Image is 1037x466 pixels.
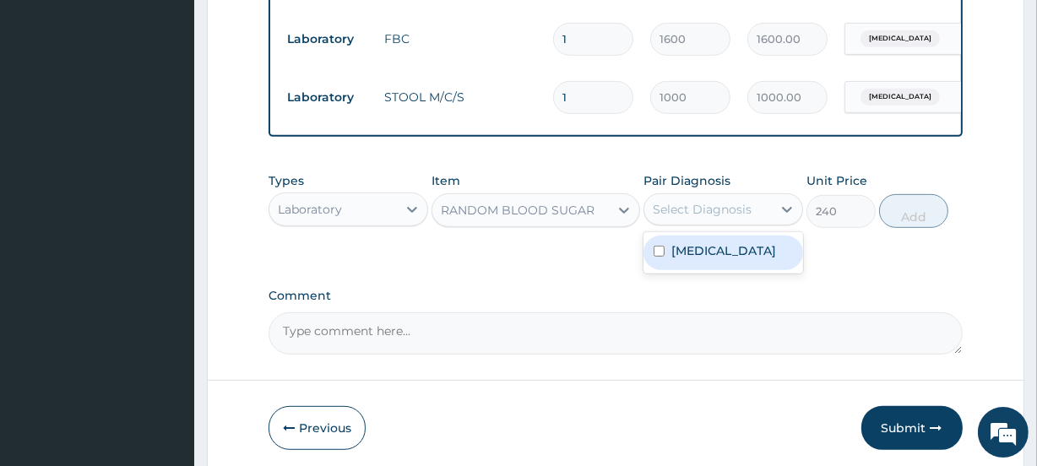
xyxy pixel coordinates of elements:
[376,22,545,56] td: FBC
[643,172,730,189] label: Pair Diagnosis
[278,201,342,218] div: Laboratory
[376,80,545,114] td: STOOL M/C/S
[879,194,948,228] button: Add
[277,8,318,49] div: Minimize live chat window
[279,24,376,55] td: Laboratory
[861,89,940,106] span: [MEDICAL_DATA]
[88,95,284,116] div: Chat with us now
[8,297,322,356] textarea: Type your message and hit 'Enter'
[671,242,776,259] label: [MEDICAL_DATA]
[31,84,68,127] img: d_794563401_company_1708531726252_794563401
[441,202,595,219] div: RANDOM BLOOD SUGAR
[98,131,233,301] span: We're online!
[861,406,963,450] button: Submit
[653,201,752,218] div: Select Diagnosis
[861,30,940,47] span: [MEDICAL_DATA]
[269,289,962,303] label: Comment
[269,174,304,188] label: Types
[269,406,366,450] button: Previous
[806,172,867,189] label: Unit Price
[279,82,376,113] td: Laboratory
[432,172,460,189] label: Item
